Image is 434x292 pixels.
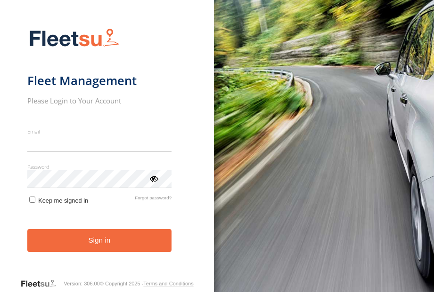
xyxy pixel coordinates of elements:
[27,163,172,170] label: Password
[20,279,64,288] a: Visit our Website
[149,174,158,183] div: ViewPassword
[27,23,187,278] form: main
[27,128,172,135] label: Email
[27,229,172,252] button: Sign in
[135,195,172,204] a: Forgot password?
[29,197,35,203] input: Keep me signed in
[27,26,122,50] img: Fleetsu
[143,281,193,286] a: Terms and Conditions
[64,281,99,286] div: Version: 306.00
[100,281,194,286] div: © Copyright 2025 -
[38,197,88,204] span: Keep me signed in
[27,96,172,105] h2: Please Login to Your Account
[27,73,172,88] h1: Fleet Management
